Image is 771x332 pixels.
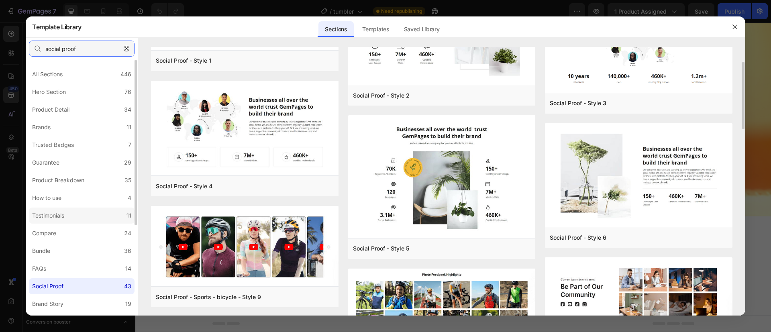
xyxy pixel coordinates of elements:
div: Product Detail [32,105,69,114]
p: Button [93,21,123,35]
div: 14 [125,264,131,273]
div: 36 [124,246,131,256]
span: inspired by CRO experts [228,234,283,241]
div: 29 [124,158,131,167]
div: 43 [124,281,131,291]
div: Product Breakdown [32,175,84,185]
span: Add section [299,206,337,214]
span: from URL or image [294,234,337,241]
div: Brand Story [32,299,63,309]
img: sp9.png [545,257,732,327]
input: E.g.: Black Friday, Sale, etc. [29,41,135,57]
img: st6.png [545,123,732,228]
div: 19 [125,299,131,309]
div: Trusted Badges [32,140,74,150]
div: Social Proof - Style 5 [353,244,409,253]
div: This is your text block. Click to edit and make it your own. Share your product's story or servic... [84,73,553,101]
div: How to use [32,193,61,203]
div: Add blank section [353,224,402,232]
div: Social Proof - Sports - bicycle - Style 9 [156,292,261,302]
div: Sections [318,21,353,37]
div: Get started [294,113,343,126]
div: Templates [356,21,396,37]
h2: Click here to edit heading [84,45,553,66]
div: Social Proof [32,281,63,291]
div: 11 [126,211,131,220]
div: Testimonials [32,211,64,220]
div: Bundle [32,246,50,256]
div: Compare [32,228,56,238]
div: Social Proof - Style 2 [353,91,410,100]
div: Choose templates [231,224,280,232]
div: FAQs [32,264,46,273]
div: Social Proof - Style 4 [156,181,212,191]
div: 4 [128,193,131,203]
span: then drag & drop elements [347,234,407,241]
div: 11 [126,122,131,132]
div: 34 [124,105,131,114]
div: Social Proof - Style 6 [550,233,606,242]
h2: Template Library [32,16,82,37]
button: Get started [284,108,352,131]
img: st5.png [348,115,536,240]
div: Saved Library [398,21,446,37]
a: Button [84,16,133,39]
div: Generate layout [294,224,337,232]
img: st4.png [151,81,339,177]
div: All Sections [32,69,63,79]
div: Social Proof - Style 1 [156,56,211,65]
div: Social Proof - Style 3 [550,98,606,108]
div: 35 [124,175,131,185]
div: Guarantee [32,158,59,167]
div: 24 [124,228,131,238]
div: 76 [124,87,131,97]
div: Hero Section [32,87,66,97]
div: 7 [128,140,131,150]
div: Brands [32,122,51,132]
div: 446 [120,69,131,79]
img: sp9.png [151,206,339,288]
